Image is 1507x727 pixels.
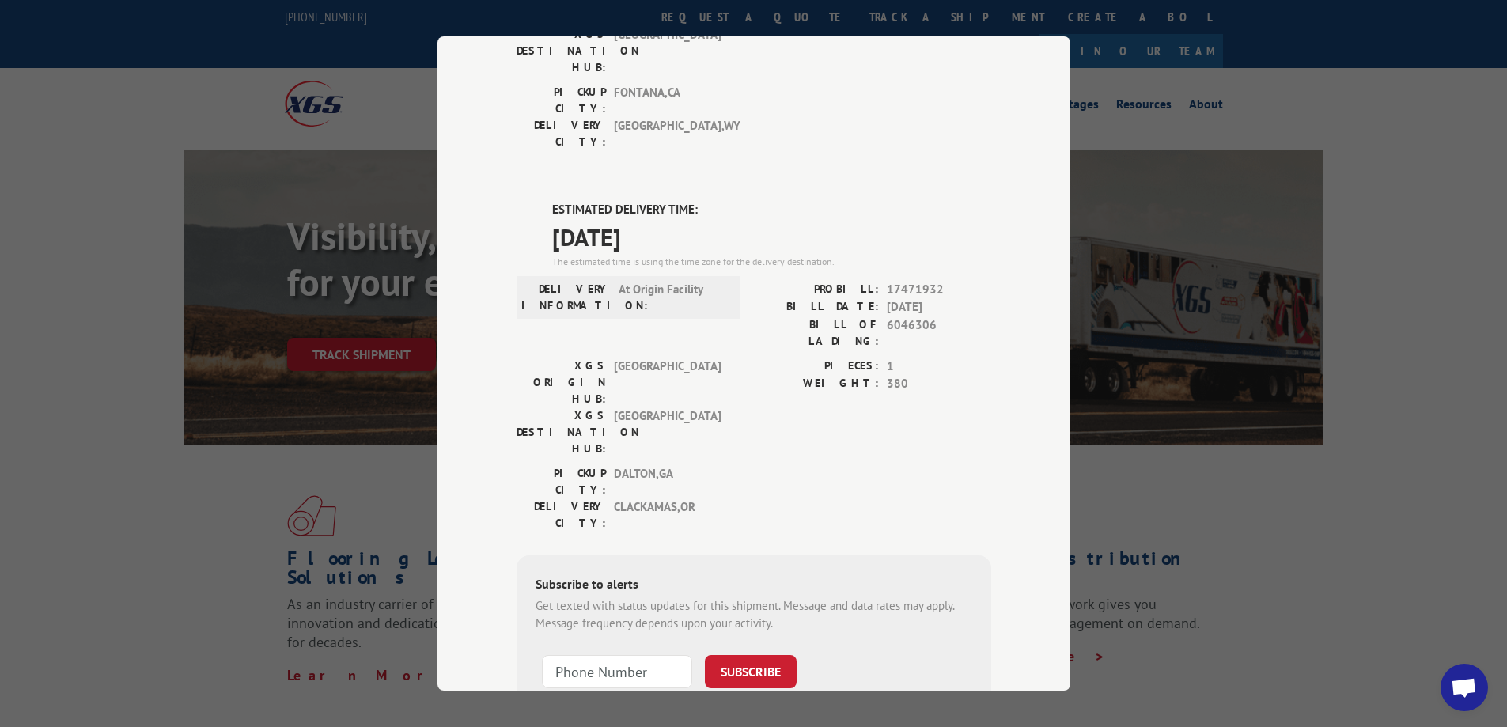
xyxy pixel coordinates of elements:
[521,281,611,314] label: DELIVERY INFORMATION:
[614,84,721,117] span: FONTANA , CA
[614,465,721,498] span: DALTON , GA
[887,316,991,350] span: 6046306
[887,375,991,393] span: 380
[705,655,797,688] button: SUBSCRIBE
[552,219,991,255] span: [DATE]
[887,298,991,316] span: [DATE]
[887,281,991,299] span: 17471932
[536,574,972,597] div: Subscribe to alerts
[517,84,606,117] label: PICKUP CITY:
[517,26,606,76] label: XGS DESTINATION HUB:
[1441,664,1488,711] div: Open chat
[552,255,991,269] div: The estimated time is using the time zone for the delivery destination.
[517,117,606,150] label: DELIVERY CITY:
[619,281,725,314] span: At Origin Facility
[542,655,692,688] input: Phone Number
[614,498,721,532] span: CLACKAMAS , OR
[517,498,606,532] label: DELIVERY CITY:
[614,26,721,76] span: [GEOGRAPHIC_DATA]
[536,597,972,633] div: Get texted with status updates for this shipment. Message and data rates may apply. Message frequ...
[552,201,991,219] label: ESTIMATED DELIVERY TIME:
[517,407,606,457] label: XGS DESTINATION HUB:
[517,358,606,407] label: XGS ORIGIN HUB:
[754,375,879,393] label: WEIGHT:
[754,281,879,299] label: PROBILL:
[614,407,721,457] span: [GEOGRAPHIC_DATA]
[517,465,606,498] label: PICKUP CITY:
[754,316,879,350] label: BILL OF LADING:
[754,358,879,376] label: PIECES:
[614,358,721,407] span: [GEOGRAPHIC_DATA]
[614,117,721,150] span: [GEOGRAPHIC_DATA] , WY
[887,358,991,376] span: 1
[754,298,879,316] label: BILL DATE:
